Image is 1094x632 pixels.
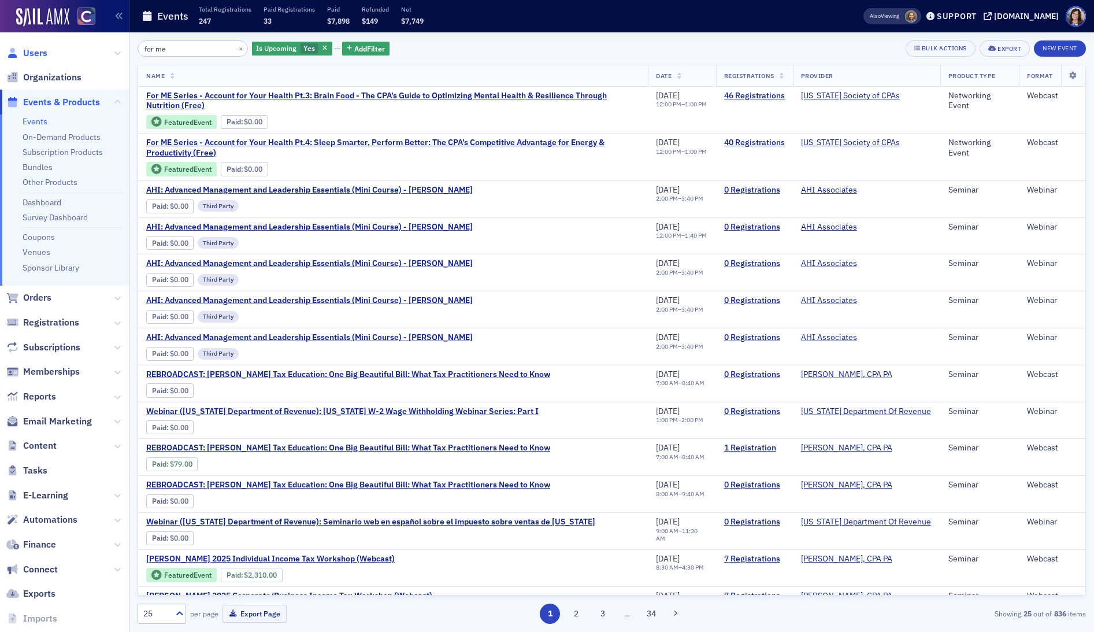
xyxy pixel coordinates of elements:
p: Paid [327,5,350,13]
a: AHI: Advanced Management and Leadership Essentials (Mini Course) - [PERSON_NAME] [146,222,473,232]
button: 2 [566,604,587,624]
a: Paid [152,386,166,395]
span: Imports [23,612,57,625]
a: Paid [152,349,166,358]
a: Subscriptions [6,341,80,354]
span: AHI: Advanced Management and Leadership Essentials (Mini Course) - AMLE [146,185,473,195]
a: 46 Registrations [724,91,785,101]
time: 3:40 PM [681,342,703,350]
div: Paid: 41 - $0 [221,162,268,176]
a: Bundles [23,162,53,172]
span: AHI Associates [801,332,874,343]
div: – [656,306,703,313]
a: Paid [152,534,166,542]
div: [DOMAIN_NAME] [994,11,1059,21]
span: : [152,239,170,247]
button: 34 [641,604,661,624]
span: Reports [23,390,56,403]
span: : [227,571,244,579]
span: Organizations [23,71,81,84]
div: – [656,343,703,350]
div: – [656,416,703,424]
div: Webinar [1027,332,1077,343]
span: $7,749 [401,16,424,25]
a: AHI Associates [801,258,857,269]
time: 8:40 AM [682,453,704,461]
div: Paid: 0 - $0 [146,236,194,250]
a: [US_STATE] Department Of Revenue [801,406,931,417]
a: Webinar ([US_STATE] Department of Revenue): [US_STATE] W-2 Wage Withholding Webinar Series: Part I [146,406,539,417]
span: 33 [264,16,272,25]
div: Seminar [948,185,1011,195]
a: REBROADCAST: [PERSON_NAME] Tax Education: One Big Beautiful Bill: What Tax Practitioners Need to ... [146,369,550,380]
span: Don Farmer’s 2025 Individual Income Tax Workshop (Webcast) [146,554,395,564]
a: 0 Registrations [724,222,785,232]
div: Featured Event [164,119,212,125]
span: Don Farmer, CPA PA [801,443,892,453]
span: : [152,312,170,321]
span: : [227,165,244,173]
span: Don Farmer, CPA PA [801,554,892,564]
time: 3:40 PM [681,194,703,202]
a: Paid [152,312,166,321]
a: Events [23,116,47,127]
a: View Homepage [69,8,95,27]
span: Colorado Society of CPAs [801,138,900,148]
span: Events & Products [23,96,100,109]
a: [PERSON_NAME], CPA PA [801,369,892,380]
div: – [656,269,703,276]
time: 2:00 PM [656,305,678,313]
a: Orders [6,291,51,304]
span: 247 [199,16,211,25]
time: 12:00 PM [656,231,681,239]
p: Total Registrations [199,5,251,13]
div: Webinar [1027,258,1077,269]
div: – [656,490,704,498]
a: 0 Registrations [724,517,785,527]
div: Seminar [948,554,1011,564]
a: Exports [6,587,55,600]
span: : [152,202,170,210]
span: : [152,497,170,505]
a: Paid [227,117,241,126]
span: AHI: Advanced Management and Leadership Essentials (Mini Course) - AMLE [146,222,473,232]
a: 0 Registrations [724,295,785,306]
time: 2:00 PM [681,416,703,424]
span: AHI Associates [801,295,874,306]
div: Also [870,12,881,20]
span: AHI Associates [801,222,874,232]
a: Users [6,47,47,60]
p: Paid Registrations [264,5,315,13]
div: Networking Event [948,138,1011,158]
a: 7 Registrations [724,554,785,564]
div: Networking Event [948,91,1011,111]
a: Paid [152,275,166,284]
a: REBROADCAST: [PERSON_NAME] Tax Education: One Big Beautiful Bill: What Tax Practitioners Need to ... [146,480,550,490]
time: 4:30 PM [682,563,704,571]
div: – [656,379,704,387]
div: Webinar [1027,517,1077,527]
div: – [656,101,707,108]
div: Paid: 0 - $0 [146,347,194,361]
div: – [656,453,704,461]
span: [DATE] [656,221,680,232]
a: Email Marketing [6,415,92,428]
a: Memberships [6,365,80,378]
div: Paid: 7 - $231000 [221,568,283,582]
time: 1:40 PM [685,231,707,239]
a: 0 Registrations [724,369,785,380]
time: 7:00 AM [656,453,678,461]
a: 0 Registrations [724,332,785,343]
span: Is Upcoming [256,43,296,53]
div: – [656,564,704,571]
a: AHI Associates [801,332,857,343]
a: AHI: Advanced Management and Leadership Essentials (Mini Course) - [PERSON_NAME] [146,185,473,195]
span: : [152,460,170,468]
span: [DATE] [656,332,680,342]
time: 2:00 PM [656,268,678,276]
span: Add Filter [354,43,385,54]
span: : [152,534,170,542]
div: – [656,527,708,542]
div: Featured Event [146,568,217,582]
div: Webinar [1027,222,1077,232]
